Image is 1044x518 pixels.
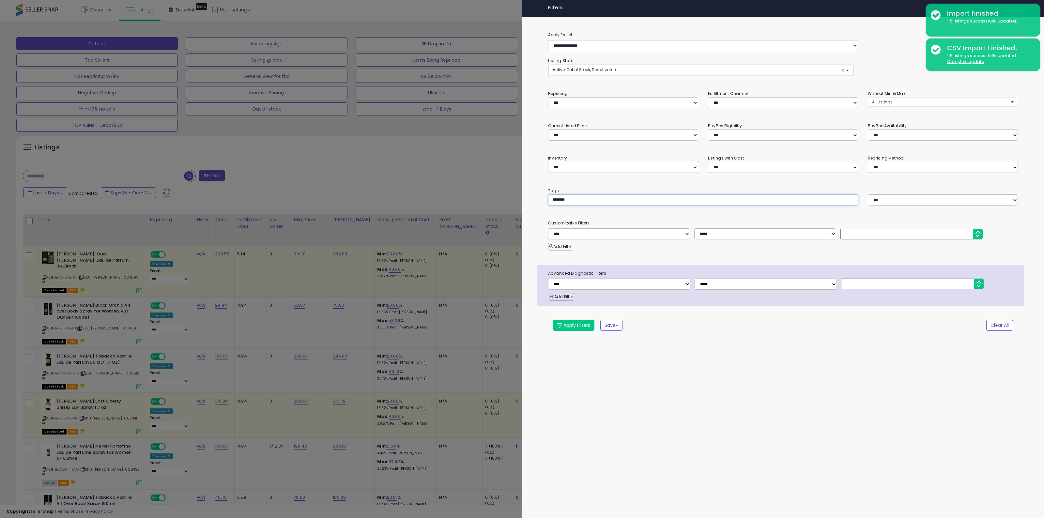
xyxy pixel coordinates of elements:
[868,91,905,96] small: Without Min & Max
[548,243,573,251] button: Add Filter
[548,123,587,129] small: Current Listed Price
[548,65,853,76] button: Active, Out of Stock, Deactivated ×
[1014,3,1018,12] span: ×
[543,187,1023,194] small: Tags
[942,43,1035,53] div: CSV Import Finished.
[942,18,1035,24] div: 115 listings successfully updated.
[708,155,744,161] small: Listings with Cost
[548,58,573,63] small: Listing State
[543,270,1024,277] span: Advanced Diagnostic Filters
[708,91,748,96] small: Fulfillment Channel
[600,320,622,331] button: Save
[1011,3,1021,12] button: ×
[549,293,574,301] button: Add Filter
[841,67,845,74] span: ×
[942,53,1035,65] div: 115 listings successfully updated.
[548,155,567,161] small: Inventory
[986,320,1013,331] button: Clear All
[868,97,1018,107] button: All Listings
[548,91,568,96] small: Repricing
[708,123,742,129] small: BuyBox Eligibility
[872,99,893,105] span: All Listings
[548,5,1018,10] h4: Filters
[553,320,594,331] button: Apply Filters
[543,31,1023,38] label: Apply Preset:
[942,9,1035,18] div: Import finished
[543,220,1023,227] small: Customizable Filters
[947,59,984,64] u: Complete Update
[553,67,616,72] span: Active, Out of Stock, Deactivated
[868,123,907,129] small: BuyBox Availability
[868,155,904,161] small: Repricing Method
